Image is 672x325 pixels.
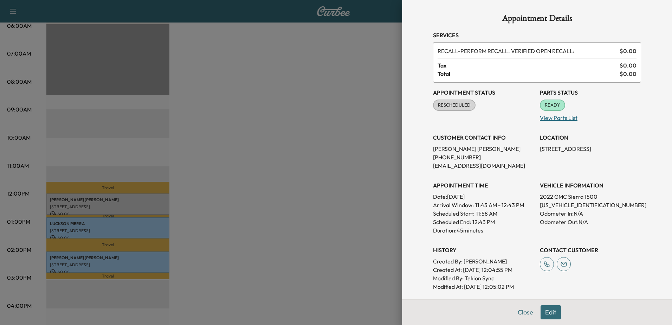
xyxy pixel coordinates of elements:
[433,133,534,142] h3: CUSTOMER CONTACT INFO
[433,181,534,190] h3: APPOINTMENT TIME
[540,145,641,153] p: [STREET_ADDRESS]
[438,47,617,55] span: PERFORM RECALL. VERIFIED OPEN RECALL:
[540,201,641,209] p: [US_VEHICLE_IDENTIFICATION_NUMBER]
[433,192,534,201] p: Date: [DATE]
[438,61,620,70] span: Tax
[433,153,534,161] p: [PHONE_NUMBER]
[540,181,641,190] h3: VEHICLE INFORMATION
[433,257,534,266] p: Created By : [PERSON_NAME]
[540,192,641,201] p: 2022 GMC Sierra 1500
[433,246,534,254] h3: History
[472,218,495,226] p: 12:43 PM
[433,274,534,282] p: Modified By : Tekion Sync
[433,31,641,39] h3: Services
[540,209,641,218] p: Odometer In: N/A
[433,282,534,291] p: Modified At : [DATE] 12:05:02 PM
[475,201,524,209] span: 11:43 AM - 12:43 PM
[540,218,641,226] p: Odometer Out: N/A
[433,88,534,97] h3: Appointment Status
[513,305,538,319] button: Close
[433,218,471,226] p: Scheduled End:
[433,226,534,235] p: Duration: 45 minutes
[540,88,641,97] h3: Parts Status
[433,145,534,153] p: [PERSON_NAME] [PERSON_NAME]
[540,111,641,122] p: View Parts List
[434,102,475,109] span: RESCHEDULED
[620,70,637,78] span: $ 0.00
[541,305,561,319] button: Edit
[433,209,474,218] p: Scheduled Start:
[541,102,564,109] span: READY
[476,209,497,218] p: 11:58 AM
[433,14,641,25] h1: Appointment Details
[433,266,534,274] p: Created At : [DATE] 12:04:55 PM
[540,246,641,254] h3: CONTACT CUSTOMER
[620,61,637,70] span: $ 0.00
[433,161,534,170] p: [EMAIL_ADDRESS][DOMAIN_NAME]
[540,133,641,142] h3: LOCATION
[438,70,620,78] span: Total
[433,201,534,209] p: Arrival Window:
[620,47,637,55] span: $ 0.00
